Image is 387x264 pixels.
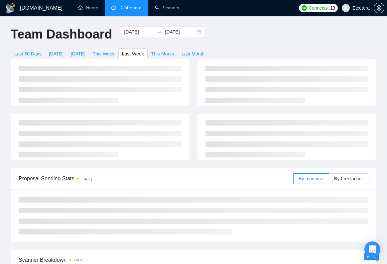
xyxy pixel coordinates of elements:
[155,5,180,11] a: searchScanner
[334,176,363,181] span: By Freelancer
[157,29,162,35] span: to
[19,256,368,264] span: Scanner Breakdown
[74,258,84,262] time: [DATE]
[374,5,384,11] a: setting
[19,174,293,183] span: Proposal Sending Stats
[14,50,42,57] span: Last 30 Days
[71,50,85,57] span: [DATE]
[78,5,98,11] a: homeHome
[118,48,148,59] button: Last Week
[182,50,204,57] span: Last Month
[5,3,16,14] img: logo
[151,50,174,57] span: This Month
[299,176,323,181] span: By manager
[93,50,115,57] span: This Week
[11,27,112,42] h1: Team Dashboard
[11,48,45,59] button: Last 30 Days
[45,48,67,59] button: [DATE]
[122,50,144,57] span: Last Week
[330,4,335,12] span: 13
[302,5,307,11] img: upwork-logo.png
[165,28,195,36] input: End date
[81,177,92,181] time: [DATE]
[67,48,89,59] button: [DATE]
[364,241,380,257] div: Open Intercom Messenger
[178,48,208,59] button: Last Month
[374,3,384,13] button: setting
[309,4,329,12] span: Connects:
[148,48,178,59] button: This Month
[374,5,384,11] span: setting
[111,5,116,10] span: dashboard
[119,5,142,11] span: Dashboard
[124,28,154,36] input: Start date
[49,50,64,57] span: [DATE]
[157,29,162,35] span: swap-right
[89,48,118,59] button: This Week
[367,254,376,259] span: New
[343,6,348,10] span: user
